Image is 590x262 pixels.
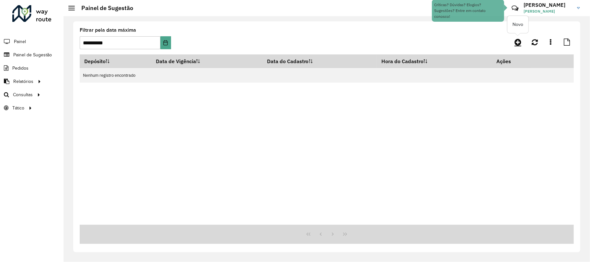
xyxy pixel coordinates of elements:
span: Pedidos [12,65,29,72]
span: [PERSON_NAME] [524,8,572,14]
button: Choose Date [160,36,171,49]
span: Consultas [13,91,33,98]
span: Relatórios [13,78,33,85]
th: Hora do Cadastro [377,54,492,68]
th: Data de Vigência [151,54,262,68]
h2: Painel de Sugestão [75,5,133,12]
th: Ações [492,54,531,68]
h3: [PERSON_NAME] [524,2,572,8]
label: Filtrar pela data máxima [80,26,136,34]
span: Painel [14,38,26,45]
th: Data do Cadastro [262,54,377,68]
div: Novo [507,16,528,33]
a: Contato Rápido [508,1,522,15]
th: Depósito [80,54,151,68]
td: Nenhum registro encontrado [80,68,574,83]
span: Tático [12,105,24,111]
span: Painel de Sugestão [13,51,52,58]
